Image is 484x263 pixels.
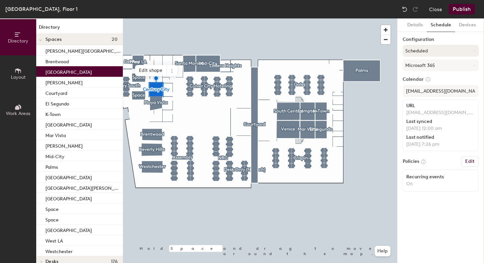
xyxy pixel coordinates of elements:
[45,37,62,42] span: Spaces
[406,110,475,116] p: [EMAIL_ADDRESS][DOMAIN_NAME]
[45,120,92,128] p: [GEOGRAPHIC_DATA]
[449,4,475,15] button: Publish
[461,156,479,167] button: Edit
[45,194,92,202] p: [GEOGRAPHIC_DATA]
[6,111,30,116] span: Work Areas
[406,181,475,187] p: On
[403,59,479,71] button: Microsoft 365
[45,226,92,233] p: [GEOGRAPHIC_DATA]
[406,126,475,131] p: [DATE] 12:00 am
[403,76,479,82] label: Calendar
[45,99,69,107] p: El Segundo
[135,65,167,76] span: Edit shape
[11,74,26,80] span: Layout
[8,38,28,44] span: Directory
[45,78,83,86] p: [PERSON_NAME]
[45,247,72,254] p: Westchester
[403,37,479,42] label: Configuration
[412,6,418,13] img: Redo
[45,57,69,65] p: Brentwood
[112,37,118,42] span: 20
[45,68,92,75] p: [GEOGRAPHIC_DATA]
[406,103,475,108] div: URL
[403,85,479,97] input: Add calendar email
[45,162,58,170] p: Palms
[406,141,475,147] p: [DATE] 7:26 pm
[401,6,408,13] img: Undo
[406,174,475,180] div: Recurring events
[45,131,66,138] p: Mar Vista
[403,45,479,57] button: Scheduled
[455,18,480,32] button: Devices
[45,141,83,149] p: [PERSON_NAME]
[45,184,121,191] p: [GEOGRAPHIC_DATA][PERSON_NAME]
[5,5,78,13] div: [GEOGRAPHIC_DATA], Floor 1
[406,135,475,140] div: Last notified
[465,159,474,164] h6: Edit
[45,205,59,212] p: Space
[403,18,427,32] button: Details
[406,119,475,124] div: Last synced
[403,159,419,164] label: Policies
[427,18,455,32] button: Schedule
[36,24,123,34] h1: Directory
[45,152,65,160] p: Mid-City
[45,236,63,244] p: West LA
[45,89,67,96] p: Courtyard
[429,4,442,15] button: Close
[375,246,390,256] button: Help
[45,46,121,54] p: [PERSON_NAME][GEOGRAPHIC_DATA]
[45,110,61,117] p: K-Town
[45,215,59,223] p: Space
[45,173,92,181] p: [GEOGRAPHIC_DATA]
